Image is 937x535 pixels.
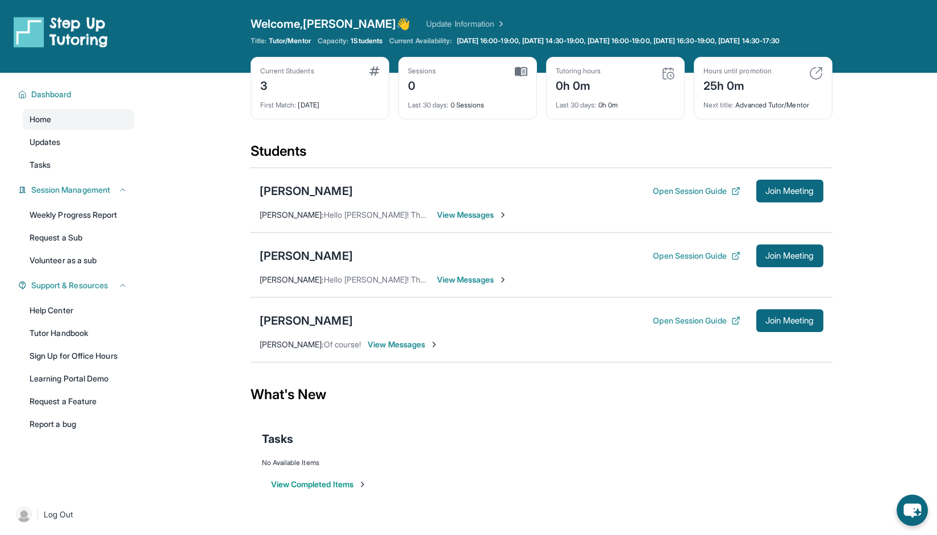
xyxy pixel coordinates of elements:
[11,502,134,527] a: |Log Out
[23,300,134,321] a: Help Center
[16,507,32,522] img: user-img
[368,339,439,350] span: View Messages
[389,36,452,45] span: Current Availability:
[23,323,134,343] a: Tutor Handbook
[260,94,380,110] div: [DATE]
[756,180,823,202] button: Join Meeting
[251,16,411,32] span: Welcome, [PERSON_NAME] 👋
[260,248,353,264] div: [PERSON_NAME]
[430,340,439,349] img: Chevron-Right
[262,458,821,467] div: No Available Items
[756,244,823,267] button: Join Meeting
[408,67,436,76] div: Sessions
[27,184,127,196] button: Session Management
[23,391,134,412] a: Request a Feature
[30,136,61,148] span: Updates
[653,315,740,326] button: Open Session Guide
[703,94,823,110] div: Advanced Tutor/Mentor
[251,370,832,420] div: What's New
[23,250,134,271] a: Volunteer as a sub
[31,89,72,100] span: Dashboard
[271,479,367,490] button: View Completed Items
[23,155,134,175] a: Tasks
[31,184,110,196] span: Session Management
[351,36,382,45] span: 1 Students
[260,339,324,349] span: [PERSON_NAME] :
[260,183,353,199] div: [PERSON_NAME]
[36,508,39,521] span: |
[23,132,134,152] a: Updates
[426,18,506,30] a: Update Information
[703,101,734,109] span: Next title :
[260,313,353,329] div: [PERSON_NAME]
[457,36,780,45] span: [DATE] 16:00-19:00, [DATE] 14:30-19:00, [DATE] 16:00-19:00, [DATE] 16:30-19:00, [DATE] 14:30-17:30
[703,76,772,94] div: 25h 0m
[653,250,740,262] button: Open Session Guide
[408,94,527,110] div: 0 Sessions
[498,275,507,284] img: Chevron-Right
[23,368,134,389] a: Learning Portal Demo
[251,36,266,45] span: Title:
[408,101,449,109] span: Last 30 days :
[498,210,507,219] img: Chevron-Right
[269,36,311,45] span: Tutor/Mentor
[23,227,134,248] a: Request a Sub
[262,431,293,447] span: Tasks
[765,252,814,259] span: Join Meeting
[408,76,436,94] div: 0
[31,280,108,291] span: Support & Resources
[14,16,108,48] img: logo
[260,210,324,219] span: [PERSON_NAME] :
[661,67,675,80] img: card
[23,109,134,130] a: Home
[756,309,823,332] button: Join Meeting
[556,101,597,109] span: Last 30 days :
[318,36,349,45] span: Capacity:
[455,36,782,45] a: [DATE] 16:00-19:00, [DATE] 14:30-19:00, [DATE] 16:00-19:00, [DATE] 16:30-19:00, [DATE] 14:30-17:30
[260,76,314,94] div: 3
[44,509,73,520] span: Log Out
[703,67,772,76] div: Hours until promotion
[30,114,51,125] span: Home
[251,142,832,167] div: Students
[494,18,506,30] img: Chevron Right
[27,89,127,100] button: Dashboard
[30,159,51,171] span: Tasks
[23,205,134,225] a: Weekly Progress Report
[437,209,508,221] span: View Messages
[23,346,134,366] a: Sign Up for Office Hours
[556,67,601,76] div: Tutoring hours
[260,275,324,284] span: [PERSON_NAME] :
[653,185,740,197] button: Open Session Guide
[27,280,127,291] button: Support & Resources
[260,67,314,76] div: Current Students
[260,101,297,109] span: First Match :
[897,495,928,526] button: chat-button
[324,339,361,349] span: Of course!
[369,67,380,76] img: card
[556,76,601,94] div: 0h 0m
[809,67,823,80] img: card
[556,94,675,110] div: 0h 0m
[437,274,508,285] span: View Messages
[515,67,527,77] img: card
[765,317,814,324] span: Join Meeting
[765,188,814,194] span: Join Meeting
[23,414,134,434] a: Report a bug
